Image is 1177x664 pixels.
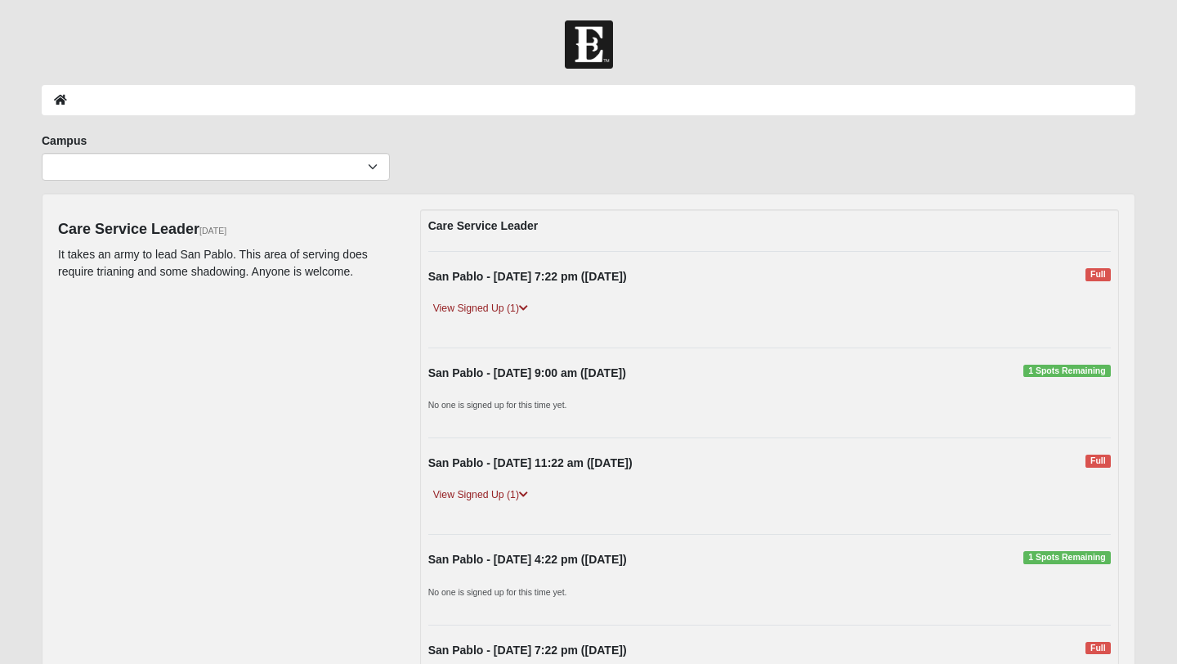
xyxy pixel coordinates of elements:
[428,644,627,657] strong: San Pablo - [DATE] 7:22 pm ([DATE])
[42,132,87,149] label: Campus
[428,300,533,317] a: View Signed Up (1)
[428,366,626,379] strong: San Pablo - [DATE] 9:00 am ([DATE])
[1085,642,1111,655] span: Full
[58,221,396,239] h4: Care Service Leader
[199,226,226,236] small: [DATE]
[1023,365,1111,378] span: 1 Spots Remaining
[428,219,539,232] strong: Care Service Leader
[565,20,613,69] img: Church of Eleven22 Logo
[428,553,627,566] strong: San Pablo - [DATE] 4:22 pm ([DATE])
[428,587,567,597] small: No one is signed up for this time yet.
[1023,551,1111,564] span: 1 Spots Remaining
[428,456,633,469] strong: San Pablo - [DATE] 11:22 am ([DATE])
[58,246,396,280] p: It takes an army to lead San Pablo. This area of serving does require trianing and some shadowing...
[428,270,627,283] strong: San Pablo - [DATE] 7:22 pm ([DATE])
[1085,268,1111,281] span: Full
[428,400,567,410] small: No one is signed up for this time yet.
[1085,455,1111,468] span: Full
[428,487,533,504] a: View Signed Up (1)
